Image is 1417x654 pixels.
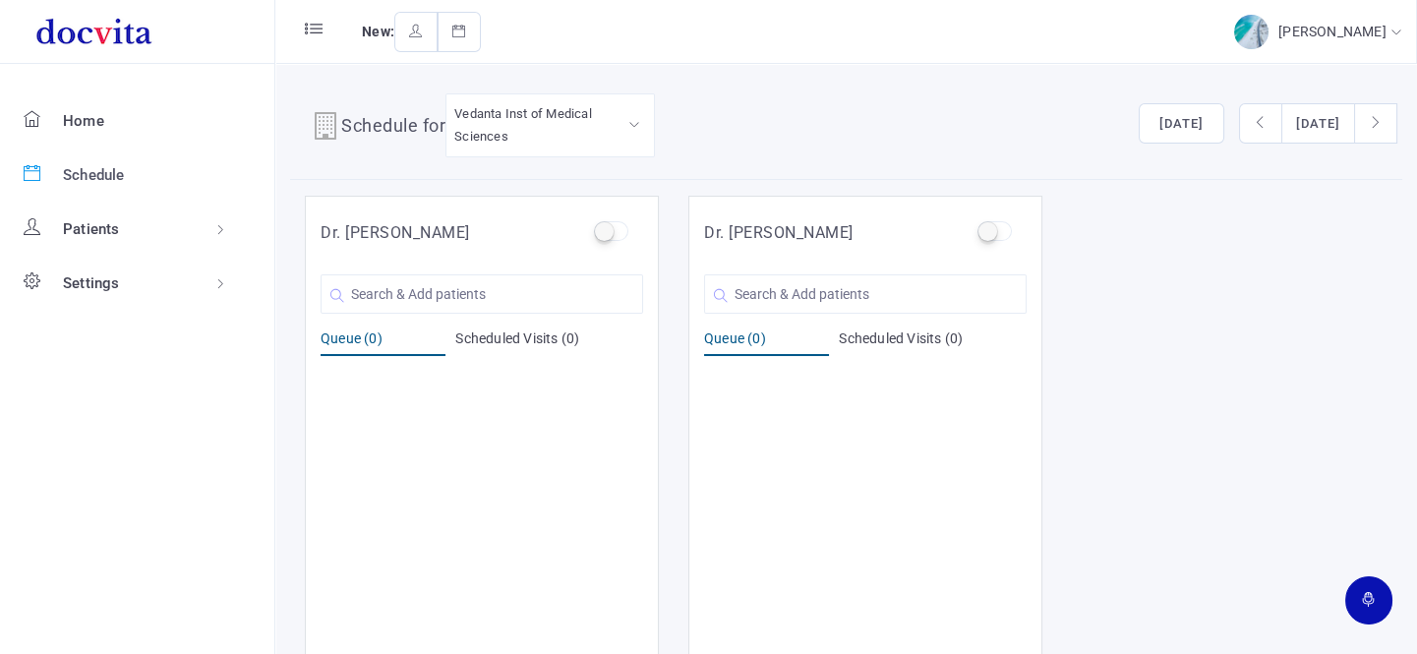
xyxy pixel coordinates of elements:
img: img-2.jpg [1234,15,1269,49]
div: Queue (0) [704,328,829,356]
div: Scheduled Visits (0) [839,328,1027,356]
button: [DATE] [1139,103,1224,145]
button: [DATE] [1281,103,1355,145]
div: Scheduled Visits (0) [455,328,643,356]
div: Queue (0) [321,328,445,356]
h5: Dr. [PERSON_NAME] [321,221,470,245]
h4: Schedule for [341,112,445,144]
span: Schedule [63,166,125,184]
input: Search & Add patients [321,274,643,314]
span: New: [362,24,394,39]
span: Settings [63,274,120,292]
input: Search & Add patients [704,274,1027,314]
span: Patients [63,220,120,238]
span: Home [63,112,104,130]
div: Vedanta Inst of Medical Sciences [454,102,646,149]
h5: Dr. [PERSON_NAME] [704,221,854,245]
span: [PERSON_NAME] [1278,24,1391,39]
